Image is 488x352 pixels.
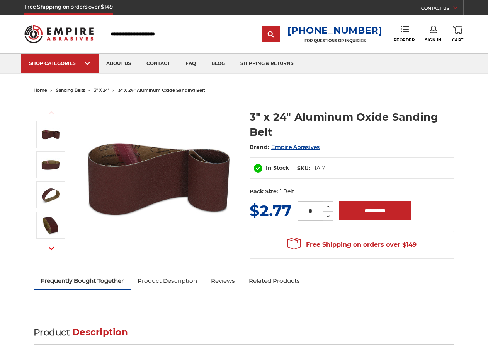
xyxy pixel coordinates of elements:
[280,188,294,196] dd: 1 Belt
[297,164,310,173] dt: SKU:
[250,109,454,140] h1: 3" x 24" Aluminum Oxide Sanding Belt
[42,240,61,257] button: Next
[425,38,442,43] span: Sign In
[250,188,278,196] dt: Pack Size:
[34,272,131,289] a: Frequently Bought Together
[452,26,464,43] a: Cart
[29,60,91,66] div: SHOP CATEGORIES
[452,38,464,43] span: Cart
[118,87,205,93] span: 3" x 24" aluminum oxide sanding belt
[41,185,60,205] img: 3" x 24" AOX Sanding Belt
[271,144,320,150] a: Empire Abrasives
[41,215,60,235] img: 3" x 24" Sanding Belt - AOX
[264,27,279,42] input: Submit
[204,54,233,73] a: blog
[41,155,60,174] img: 3" x 24" Sanding Belt - Aluminum Oxide
[34,327,70,338] span: Product
[233,54,301,73] a: shipping & returns
[287,38,383,43] p: FOR QUESTIONS OR INQUIRIES
[394,26,415,42] a: Reorder
[312,164,325,173] dd: BA17
[24,21,94,48] img: Empire Abrasives
[178,54,204,73] a: faq
[139,54,178,73] a: contact
[41,125,60,144] img: 3" x 24" Aluminum Oxide Sanding Belt
[34,87,47,93] a: home
[394,38,415,43] span: Reorder
[250,201,292,220] span: $2.77
[72,327,128,338] span: Description
[204,272,242,289] a: Reviews
[250,144,270,150] span: Brand:
[82,101,236,256] img: 3" x 24" Aluminum Oxide Sanding Belt
[421,4,463,15] a: CONTACT US
[287,25,383,36] a: [PHONE_NUMBER]
[287,237,417,253] span: Free Shipping on orders over $149
[99,54,139,73] a: about us
[56,87,85,93] a: sanding belts
[131,272,204,289] a: Product Description
[94,87,109,93] a: 3" x 24"
[266,164,289,171] span: In Stock
[42,104,61,121] button: Previous
[242,272,307,289] a: Related Products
